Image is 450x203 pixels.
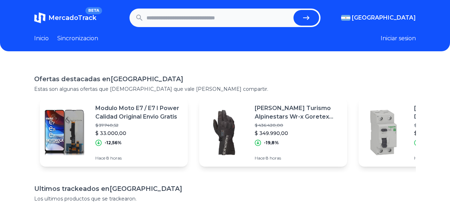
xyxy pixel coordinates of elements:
p: $ 349.990,00 [255,130,342,137]
img: MercadoTrack [34,12,46,24]
button: [GEOGRAPHIC_DATA] [341,14,416,22]
button: Iniciar sesion [381,34,416,43]
p: Hace 8 horas [255,155,342,161]
span: MercadoTrack [48,14,96,22]
p: Hace 8 horas [95,155,182,161]
p: $ 33.000,00 [95,130,182,137]
a: Featured image[PERSON_NAME] Turismo Alpinestars Wr-x Goretex Impermeable$ 436.420,00$ 349.990,00-... [199,98,347,167]
img: Argentina [341,15,350,21]
p: $ 436.420,00 [255,123,342,128]
span: BETA [85,7,102,14]
p: Modulo Moto E7 / E7 I Power Calidad Original Envio Gratis [95,104,182,121]
img: Featured image [359,108,408,157]
h1: Ofertas destacadas en [GEOGRAPHIC_DATA] [34,74,416,84]
span: [GEOGRAPHIC_DATA] [352,14,416,22]
a: Sincronizacion [57,34,98,43]
a: Inicio [34,34,49,43]
h1: Ultimos trackeados en [GEOGRAPHIC_DATA] [34,184,416,194]
p: [PERSON_NAME] Turismo Alpinestars Wr-x Goretex Impermeable [255,104,342,121]
a: MercadoTrackBETA [34,12,96,24]
p: $ 37.740,52 [95,123,182,128]
img: Featured image [199,108,249,157]
img: Featured image [40,108,90,157]
p: -19,8% [264,140,279,146]
a: Featured imageModulo Moto E7 / E7 I Power Calidad Original Envio Gratis$ 37.740,52$ 33.000,00-12,... [40,98,188,167]
p: Estas son algunas ofertas que [DEMOGRAPHIC_DATA] que vale [PERSON_NAME] compartir. [34,85,416,93]
p: Los ultimos productos que se trackearon. [34,195,416,202]
p: -12,56% [105,140,122,146]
